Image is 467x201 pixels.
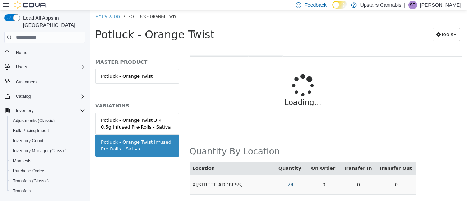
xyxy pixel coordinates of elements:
a: Transfers [10,187,34,195]
h5: VARIATIONS [5,92,89,99]
span: Manifests [13,158,31,164]
a: Bulk Pricing Import [10,126,52,135]
button: Transfers (Classic) [7,176,88,186]
span: Customers [16,79,37,85]
span: Transfers [13,188,31,194]
span: Users [16,64,27,70]
a: Manifests [10,157,34,165]
span: Home [13,48,85,57]
span: Bulk Pricing Import [13,128,49,134]
a: Transfer Out [289,155,323,161]
button: Tools [343,18,370,31]
span: Inventory Manager (Classic) [13,148,67,154]
button: Transfers [7,186,88,196]
button: Catalog [13,92,33,101]
span: Load All Apps in [GEOGRAPHIC_DATA] [20,14,85,29]
button: Adjustments (Classic) [7,116,88,126]
button: Purchase Orders [7,166,88,176]
span: Adjustments (Classic) [13,118,55,124]
span: Purchase Orders [13,168,46,174]
span: Transfers [10,187,85,195]
a: My Catalog [5,4,30,9]
p: | [404,1,406,9]
span: Catalog [16,94,31,99]
button: Location [103,155,126,162]
a: On Order [221,155,247,161]
h5: MASTER PRODUCT [5,49,89,55]
button: Inventory Count [7,136,88,146]
button: Manifests [7,156,88,166]
a: Inventory Manager (Classic) [10,147,70,155]
span: Feedback [304,1,326,9]
button: Inventory Manager (Classic) [7,146,88,156]
a: Quantity [189,155,213,161]
span: Bulk Pricing Import [10,126,85,135]
a: Adjustments (Classic) [10,116,57,125]
span: Inventory [13,106,85,115]
span: Customers [13,77,85,86]
a: Transfer In [254,155,283,161]
a: Inventory Count [10,137,46,145]
span: Transfers (Classic) [13,178,49,184]
a: Customers [13,78,40,86]
span: Inventory Count [10,137,85,145]
button: Home [1,47,88,58]
a: Purchase Orders [10,167,48,175]
div: Potluck - Orange Twist Infused Pre-Rolls - Sativa [11,129,83,143]
span: Inventory Manager (Classic) [10,147,85,155]
span: Adjustments (Classic) [10,116,85,125]
span: Home [16,50,27,56]
h2: Quantity By Location [100,136,190,147]
p: Upstairs Cannabis [360,1,401,9]
td: 0 [217,165,251,184]
button: Inventory [13,106,36,115]
span: Manifests [10,157,85,165]
button: Bulk Pricing Import [7,126,88,136]
span: Purchase Orders [10,167,85,175]
span: Potluck - Orange Twist [5,18,125,31]
span: Inventory Count [13,138,43,144]
span: [STREET_ADDRESS] [107,172,153,177]
a: Home [13,48,30,57]
button: Inventory [1,106,88,116]
a: Transfers (Classic) [10,177,52,185]
span: Transfers (Classic) [10,177,85,185]
button: Customers [1,76,88,87]
td: 0 [286,165,326,184]
span: Users [13,63,85,71]
span: SP [410,1,416,9]
p: Loading... [121,87,305,99]
button: Users [1,62,88,72]
img: Cova [14,1,47,9]
span: Catalog [13,92,85,101]
span: Potluck - Orange Twist [38,4,88,9]
div: Potluck - Orange Twist 3 x 0.5g Infused Pre-Rolls - Sativa [11,107,83,121]
a: Potluck - Orange Twist [5,59,89,74]
span: Inventory [16,108,33,114]
a: 24 [194,168,208,181]
button: Users [13,63,30,71]
button: Catalog [1,91,88,101]
td: 0 [251,165,286,184]
input: Dark Mode [332,1,347,9]
p: [PERSON_NAME] [420,1,461,9]
div: Sean Paradis [408,1,417,9]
